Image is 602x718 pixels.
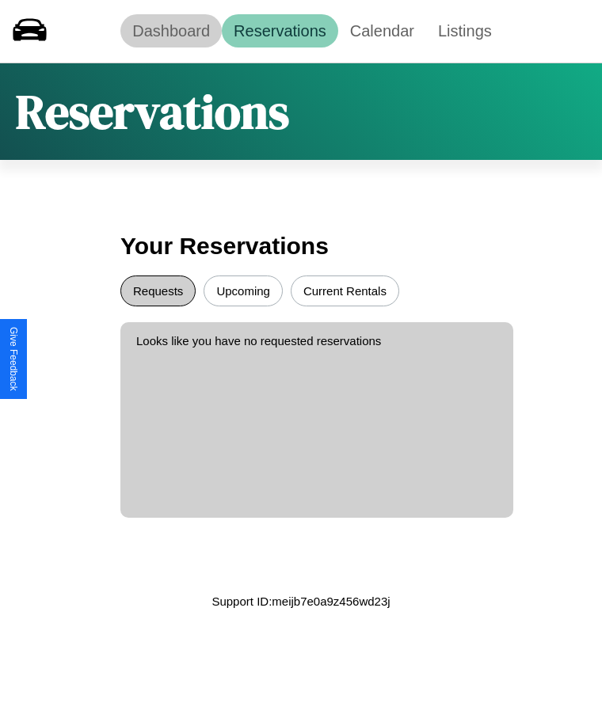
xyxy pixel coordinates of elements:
p: Support ID: meijb7e0a9z456wd23j [211,591,390,612]
a: Listings [426,14,504,47]
a: Reservations [222,14,338,47]
h1: Reservations [16,79,289,144]
a: Calendar [338,14,426,47]
p: Looks like you have no requested reservations [136,330,497,351]
a: Dashboard [120,14,222,47]
div: Give Feedback [8,327,19,391]
button: Current Rentals [291,275,399,306]
button: Requests [120,275,196,306]
h3: Your Reservations [120,225,482,268]
button: Upcoming [204,275,283,306]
